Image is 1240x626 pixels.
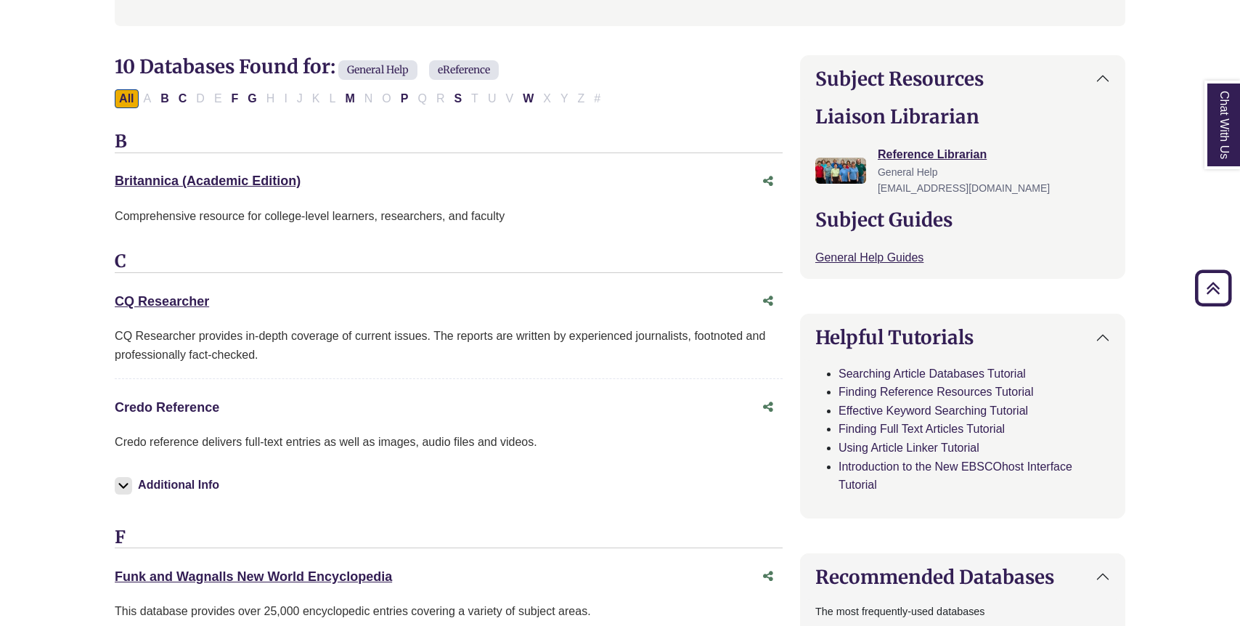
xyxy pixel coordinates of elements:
[754,288,783,315] button: Share this database
[815,603,1110,620] p: The most frequently-used databases
[115,602,783,621] div: This database provides over 25,000 encyclopedic entries covering a variety of subject areas.
[754,168,783,195] button: Share this database
[839,405,1028,417] a: Effective Keyword Searching Tutorial
[839,460,1072,492] a: Introduction to the New EBSCOhost Interface Tutorial
[156,89,174,108] button: Filter Results B
[243,89,261,108] button: Filter Results G
[338,60,417,80] span: General Help
[115,174,301,188] a: Britannica (Academic Edition)
[815,158,866,184] img: Reference Librarian
[174,89,192,108] button: Filter Results C
[815,251,923,264] a: General Help Guides
[754,563,783,590] button: Share this database
[115,207,783,226] p: Comprehensive resource for college-level learners, researchers, and faculty
[115,89,138,108] button: All
[115,400,219,415] a: Credo Reference
[801,554,1125,600] button: Recommended Databases
[115,327,783,364] div: CQ Researcher provides in-depth coverage of current issues. The reports are written by experience...
[115,54,335,78] span: 10 Databases Found for:
[815,105,1110,128] h2: Liaison Librarian
[115,569,392,584] a: Funk and Wagnalls New World Encyclopedia
[429,60,499,80] span: eReference
[878,148,987,160] a: Reference Librarian
[340,89,359,108] button: Filter Results M
[227,89,243,108] button: Filter Results F
[839,442,979,454] a: Using Article Linker Tutorial
[115,251,783,273] h3: C
[839,423,1005,435] a: Finding Full Text Articles Tutorial
[115,131,783,153] h3: B
[115,294,209,309] a: CQ Researcher
[815,208,1110,231] h2: Subject Guides
[801,56,1125,102] button: Subject Resources
[115,92,606,104] div: Alpha-list to filter by first letter of database name
[754,394,783,421] button: Share this database
[449,89,466,108] button: Filter Results S
[801,314,1125,360] button: Helpful Tutorials
[396,89,413,108] button: Filter Results P
[878,182,1050,194] span: [EMAIL_ADDRESS][DOMAIN_NAME]
[115,475,224,495] button: Additional Info
[115,527,783,549] h3: F
[839,386,1034,398] a: Finding Reference Resources Tutorial
[839,367,1026,380] a: Searching Article Databases Tutorial
[518,89,538,108] button: Filter Results W
[1190,278,1236,298] a: Back to Top
[115,433,783,452] p: Credo reference delivers full-text entries as well as images, audio files and videos.
[878,166,938,178] span: General Help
